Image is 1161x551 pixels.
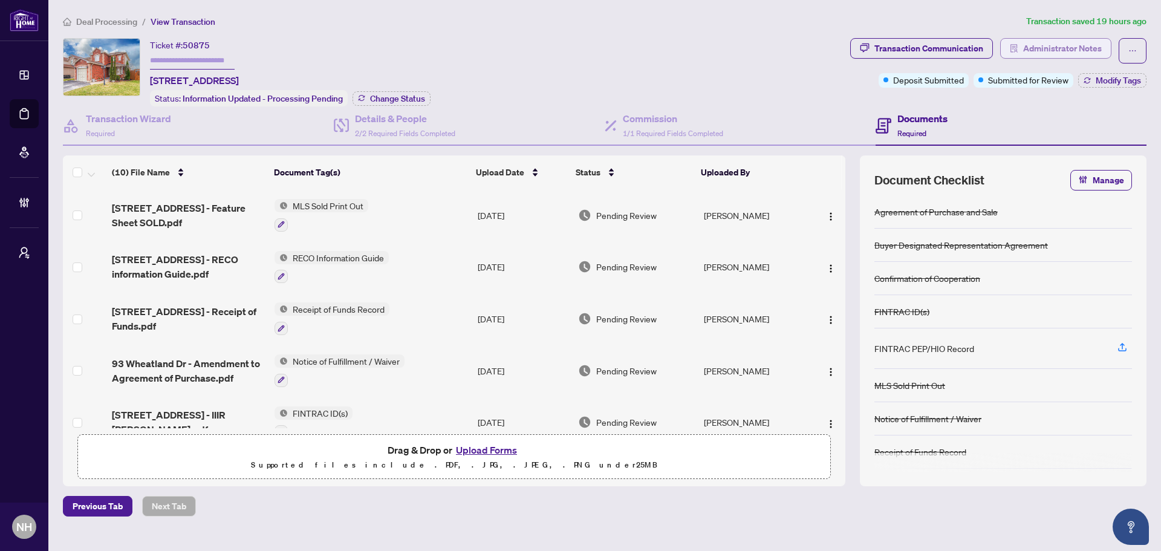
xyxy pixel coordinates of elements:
span: (10) File Name [112,166,170,179]
button: Status IconReceipt of Funds Record [275,302,389,335]
button: Logo [821,412,841,432]
span: RECO Information Guide [288,251,389,264]
span: Modify Tags [1096,76,1141,85]
th: Status [571,155,696,189]
button: Previous Tab [63,496,132,517]
span: 50875 [183,40,210,51]
span: Document Checklist [874,172,984,189]
span: Status [576,166,600,179]
td: [DATE] [473,189,573,241]
span: Information Updated - Processing Pending [183,93,343,104]
span: Required [86,129,115,138]
button: Status IconRECO Information Guide [275,251,389,284]
button: Next Tab [142,496,196,517]
img: Document Status [578,416,591,429]
div: Notice of Fulfillment / Waiver [874,412,981,425]
button: Logo [821,257,841,276]
img: Status Icon [275,199,288,212]
div: Receipt of Funds Record [874,445,966,458]
div: MLS Sold Print Out [874,379,945,392]
h4: Documents [897,111,948,126]
img: Document Status [578,312,591,325]
th: Document Tag(s) [269,155,471,189]
span: ellipsis [1128,47,1137,55]
span: FINTRAC ID(s) [288,406,353,420]
span: Previous Tab [73,497,123,516]
span: user-switch [18,247,30,259]
span: Deposit Submitted [893,73,964,86]
li: / [142,15,146,28]
span: 1/1 Required Fields Completed [623,129,723,138]
div: Buyer Designated Representation Agreement [874,238,1048,252]
img: Status Icon [275,302,288,316]
span: Pending Review [596,416,657,429]
span: [STREET_ADDRESS] - Receipt of Funds.pdf [112,304,265,333]
span: Change Status [370,94,425,103]
td: [DATE] [473,397,573,449]
span: [STREET_ADDRESS] - IIIR [PERSON_NAME].pdf [112,408,265,437]
span: Notice of Fulfillment / Waiver [288,354,405,368]
span: Required [897,129,926,138]
img: Status Icon [275,354,288,368]
span: 93 Wheatland Dr - Amendment to Agreement of Purchase.pdf [112,356,265,385]
td: [PERSON_NAME] [699,397,810,449]
button: Logo [821,206,841,225]
img: Document Status [578,260,591,273]
h4: Details & People [355,111,455,126]
span: Pending Review [596,209,657,222]
button: Logo [821,309,841,328]
img: IMG-X12252720_1.jpg [63,39,140,96]
th: (10) File Name [107,155,269,189]
h4: Transaction Wizard [86,111,171,126]
div: Status: [150,90,348,106]
img: logo [10,9,39,31]
span: NH [16,518,32,535]
span: 2/2 Required Fields Completed [355,129,455,138]
span: MLS Sold Print Out [288,199,368,212]
img: Logo [826,419,836,429]
div: Confirmation of Cooperation [874,272,980,285]
button: Manage [1070,170,1132,191]
img: Logo [826,367,836,377]
button: Status IconMLS Sold Print Out [275,199,368,232]
img: Logo [826,212,836,221]
div: FINTRAC ID(s) [874,305,929,318]
span: Administrator Notes [1023,39,1102,58]
span: View Transaction [151,16,215,27]
img: Document Status [578,364,591,377]
div: FINTRAC PEP/HIO Record [874,342,974,355]
span: Drag & Drop orUpload FormsSupported files include .PDF, .JPG, .JPEG, .PNG under25MB [78,435,830,480]
td: [PERSON_NAME] [699,241,810,293]
img: Document Status [578,209,591,222]
img: Logo [826,264,836,273]
button: Administrator Notes [1000,38,1111,59]
th: Upload Date [471,155,571,189]
span: Upload Date [476,166,524,179]
span: Pending Review [596,364,657,377]
div: Ticket #: [150,38,210,52]
button: Logo [821,361,841,380]
span: Deal Processing [76,16,137,27]
button: Change Status [353,91,431,106]
div: Transaction Communication [874,39,983,58]
span: [STREET_ADDRESS] [150,73,239,88]
button: Open asap [1113,509,1149,545]
img: Logo [826,315,836,325]
span: Pending Review [596,260,657,273]
span: [STREET_ADDRESS] - Feature Sheet SOLD.pdf [112,201,265,230]
span: Receipt of Funds Record [288,302,389,316]
article: Transaction saved 19 hours ago [1026,15,1146,28]
div: Agreement of Purchase and Sale [874,205,998,218]
th: Uploaded By [696,155,806,189]
h4: Commission [623,111,723,126]
img: Status Icon [275,406,288,420]
td: [DATE] [473,345,573,397]
button: Status IconFINTRAC ID(s) [275,406,353,439]
button: Transaction Communication [850,38,993,59]
button: Modify Tags [1078,73,1146,88]
img: Status Icon [275,251,288,264]
button: Upload Forms [452,442,521,458]
td: [DATE] [473,241,573,293]
span: Pending Review [596,312,657,325]
span: Submitted for Review [988,73,1068,86]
